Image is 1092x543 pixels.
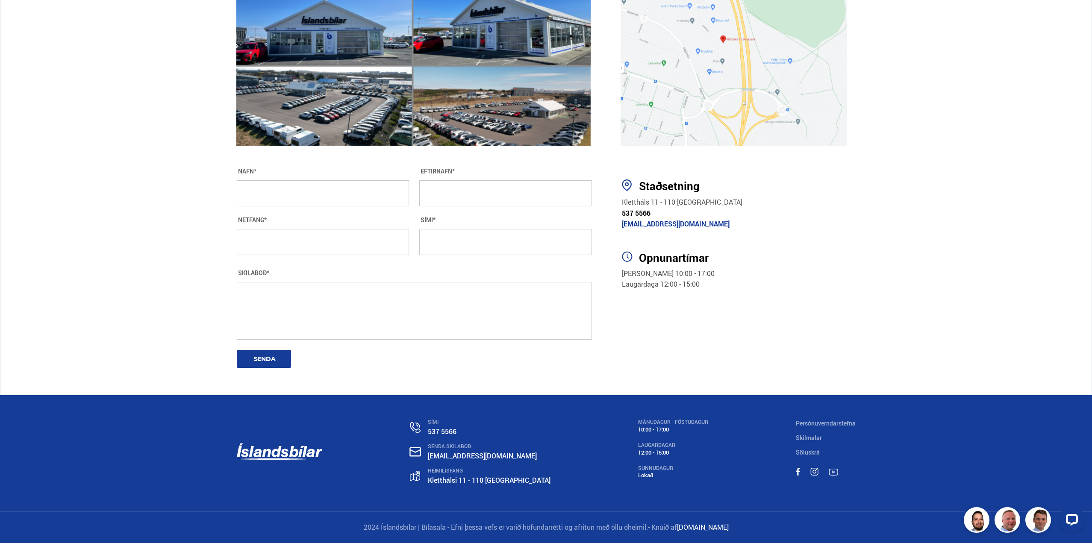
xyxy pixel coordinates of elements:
[428,443,550,449] div: SENDA SKILABOÐ
[638,449,708,456] div: 12:00 - 15:00
[622,269,715,289] span: [PERSON_NAME] 10:00 - 17:00 Laugardaga 12:00 - 15:00
[638,419,708,425] div: MÁNUDAGUR - FÖSTUDAGUR
[410,471,420,481] img: gp4YpyYFnEr45R34.svg
[639,251,855,264] h3: Opnunartímar
[796,419,856,427] a: Persónuverndarstefna
[638,442,708,448] div: LAUGARDAGAR
[237,350,291,368] button: SENDA
[677,522,729,532] a: [DOMAIN_NAME]
[796,448,820,456] a: Söluskrá
[622,179,632,191] img: pw9sMCDar5Ii6RG5.svg
[796,468,800,475] img: sWpC3iNHV7nfMC_m.svg
[829,469,838,475] img: TPE2foN3MBv8dG_-.svg
[648,522,677,532] span: - Knúið af
[237,270,592,276] div: SKILABOÐ*
[428,475,550,485] a: Kletthálsi 11 - 110 [GEOGRAPHIC_DATA]
[428,468,550,474] div: HEIMILISFANG
[638,465,708,471] div: SUNNUDAGUR
[639,179,855,193] div: Staðsetning
[428,419,550,425] div: SÍMI
[410,422,421,433] img: n0V2lOsqF3l1V2iz.svg
[1027,508,1052,534] img: FbJEzSuNWCJXmdc-.webp
[796,434,822,442] a: Skilmalar
[237,217,409,223] div: NETFANG*
[419,168,592,175] div: EFTIRNAFN*
[622,197,742,207] a: Klettháls 11 - 110 [GEOGRAPHIC_DATA]
[622,219,730,229] a: [EMAIL_ADDRESS][DOMAIN_NAME]
[638,472,708,478] div: Lokað
[622,208,650,218] a: 537 5566
[996,508,1021,534] img: siFngHWaQ9KaOqBr.png
[237,168,409,175] div: NAFN*
[428,427,456,436] a: 537 5566
[810,468,818,475] img: MACT0LfU9bBTv6h5.svg
[428,451,537,461] a: [EMAIL_ADDRESS][DOMAIN_NAME]
[237,522,856,532] p: 2024 Íslandsbílar | Bílasala - Efni þessa vefs er varið höfundarrétti og afritun með öllu óheimil.
[638,426,708,433] div: 10:00 - 17:00
[622,251,633,262] img: 5L2kbIWUWlfci3BR.svg
[419,217,592,223] div: SÍMI*
[965,508,991,534] img: nhp88E3Fdnt1Opn2.png
[1052,503,1088,539] iframe: LiveChat chat widget
[409,447,421,457] img: nHj8e-n-aHgjukTg.svg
